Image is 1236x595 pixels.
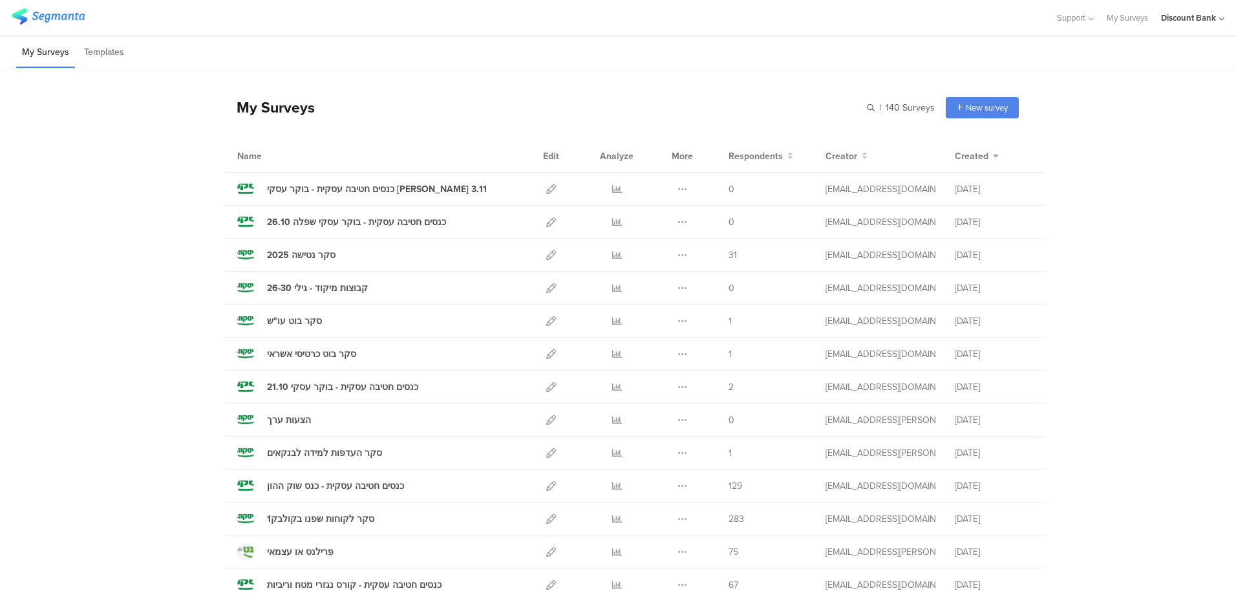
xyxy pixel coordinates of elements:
[729,215,734,229] span: 0
[267,545,334,559] div: פרילנס או עצמאי
[729,380,734,394] span: 2
[826,149,857,163] span: Creator
[955,512,1032,526] div: [DATE]
[955,479,1032,493] div: [DATE]
[826,545,935,559] div: hofit.refael@dbank.co.il
[826,512,935,526] div: eden.nabet@dbank.co.il
[668,140,696,172] div: More
[826,347,935,361] div: eden.nabet@dbank.co.il
[237,411,311,428] a: הצעות ערך
[267,314,322,328] div: סקר בוט עו"ש
[237,345,356,362] a: סקר בוט כרטיסי אשראי
[729,545,738,559] span: 75
[729,281,734,295] span: 0
[955,215,1032,229] div: [DATE]
[729,182,734,196] span: 0
[955,413,1032,427] div: [DATE]
[267,347,356,361] div: סקר בוט כרטיסי אשראי
[237,312,322,329] a: סקר בוט עו"ש
[955,281,1032,295] div: [DATE]
[826,149,868,163] button: Creator
[955,248,1032,262] div: [DATE]
[729,578,738,592] span: 67
[955,182,1032,196] div: [DATE]
[267,215,446,229] div: כנסים חטיבה עסקית - בוקר עסקי שפלה 26.10
[267,479,404,493] div: כנסים חטיבה עסקית - כנס שוק ההון
[729,149,793,163] button: Respondents
[267,578,442,592] div: כנסים חטיבה עסקית - קורס נגזרי מטח וריביות
[237,378,418,395] a: כנסים חטיבה עסקית - בוקר עסקי 21.10
[267,413,311,427] div: הצעות ערך
[955,446,1032,460] div: [DATE]
[267,446,382,460] div: סקר העדפות למידה לבנקאים
[237,510,374,527] a: סקר לקוחות שפנו בקולבק1
[826,314,935,328] div: eden.nabet@dbank.co.il
[237,180,487,197] a: כנסים חטיבה עסקית - בוקר עסקי [PERSON_NAME] 3.11
[267,182,487,196] div: כנסים חטיבה עסקית - בוקר עסקי שרון 3.11
[826,413,935,427] div: hofit.refael@dbank.co.il
[826,182,935,196] div: anat.gilad@dbank.co.il
[267,248,336,262] div: 2025 סקר נטישה
[729,314,732,328] span: 1
[12,8,85,25] img: segmanta logo
[955,545,1032,559] div: [DATE]
[729,149,783,163] span: Respondents
[729,413,734,427] span: 0
[955,347,1032,361] div: [DATE]
[955,578,1032,592] div: [DATE]
[537,140,565,172] div: Edit
[237,477,404,494] a: כנסים חטיבה עסקית - כנס שוק ההון
[955,314,1032,328] div: [DATE]
[224,96,315,118] div: My Surveys
[237,576,442,593] a: כנסים חטיבה עסקית - קורס נגזרי מטח וריביות
[237,543,334,560] a: פרילנס או עצמאי
[267,380,418,394] div: כנסים חטיבה עסקית - בוקר עסקי 21.10
[826,578,935,592] div: anat.gilad@dbank.co.il
[826,281,935,295] div: anat.gilad@dbank.co.il
[826,248,935,262] div: anat.gilad@dbank.co.il
[16,38,75,68] li: My Surveys
[1057,12,1085,24] span: Support
[877,101,883,114] span: |
[729,347,732,361] span: 1
[955,149,999,163] button: Created
[826,215,935,229] div: anat.gilad@dbank.co.il
[729,479,742,493] span: 129
[955,149,988,163] span: Created
[237,246,336,263] a: 2025 סקר נטישה
[729,248,737,262] span: 31
[729,446,732,460] span: 1
[237,279,368,296] a: קבוצות מיקוד - גילי 26-30
[966,102,1008,114] span: New survey
[826,446,935,460] div: hofit.refael@dbank.co.il
[237,213,446,230] a: כנסים חטיבה עסקית - בוקר עסקי שפלה 26.10
[729,512,744,526] span: 283
[597,140,636,172] div: Analyze
[955,380,1032,394] div: [DATE]
[267,512,374,526] div: סקר לקוחות שפנו בקולבק1
[78,38,130,68] li: Templates
[886,101,935,114] span: 140 Surveys
[237,149,315,163] div: Name
[826,479,935,493] div: anat.gilad@dbank.co.il
[1161,12,1216,24] div: Discount Bank
[237,444,382,461] a: סקר העדפות למידה לבנקאים
[267,281,368,295] div: קבוצות מיקוד - גילי 26-30
[826,380,935,394] div: anat.gilad@dbank.co.il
